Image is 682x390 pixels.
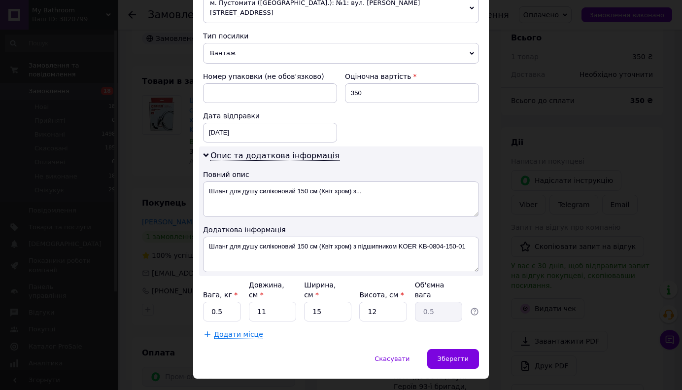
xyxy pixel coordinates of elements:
[438,355,469,362] span: Зберегти
[203,181,479,217] textarea: Шланг для душу силіконовий 150 см (Квіт хром) з...
[249,281,284,299] label: Довжина, см
[359,291,404,299] label: Висота, см
[210,151,340,161] span: Опис та додаткова інформація
[214,330,263,339] span: Додати місце
[345,71,479,81] div: Оціночна вартість
[203,291,238,299] label: Вага, кг
[203,32,248,40] span: Тип посилки
[304,281,336,299] label: Ширина, см
[203,225,479,235] div: Додаткова інформація
[203,170,479,179] div: Повний опис
[203,237,479,272] textarea: Шланг для душу силіконовий 150 см (Квіт хром) з підшипником KOER KB-0804-150-01
[203,111,337,121] div: Дата відправки
[375,355,409,362] span: Скасувати
[415,280,462,300] div: Об'ємна вага
[203,71,337,81] div: Номер упаковки (не обов'язково)
[203,43,479,64] span: Вантаж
